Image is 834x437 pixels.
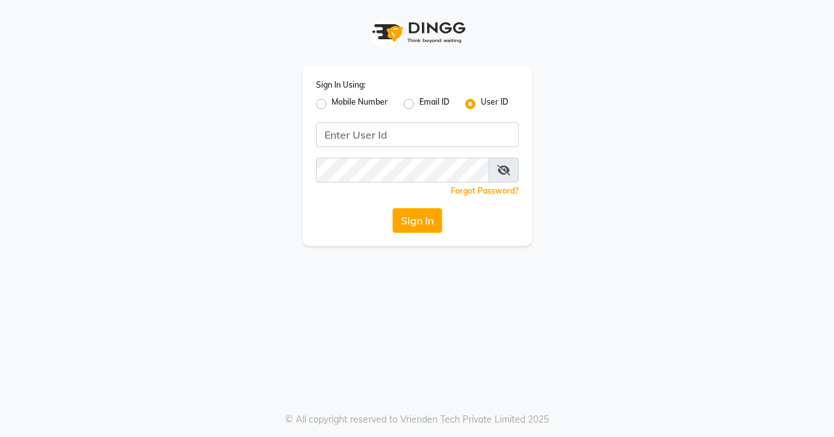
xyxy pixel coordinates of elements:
[316,122,519,147] input: Username
[316,158,489,183] input: Username
[451,186,519,196] a: Forgot Password?
[481,96,508,112] label: User ID
[392,208,442,233] button: Sign In
[419,96,449,112] label: Email ID
[316,79,366,91] label: Sign In Using:
[332,96,388,112] label: Mobile Number
[365,13,470,52] img: logo1.svg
